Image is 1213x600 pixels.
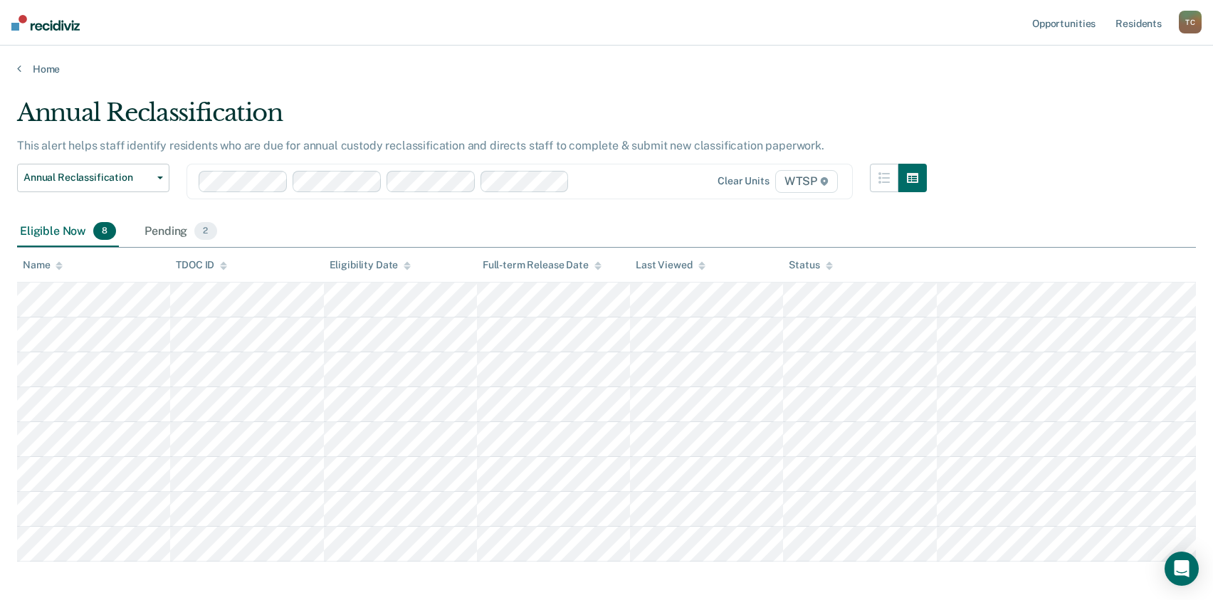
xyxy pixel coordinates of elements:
[330,259,411,271] div: Eligibility Date
[1165,552,1199,586] div: Open Intercom Messenger
[483,259,602,271] div: Full-term Release Date
[789,259,832,271] div: Status
[636,259,705,271] div: Last Viewed
[17,98,927,139] div: Annual Reclassification
[142,216,219,248] div: Pending2
[17,216,119,248] div: Eligible Now8
[1179,11,1202,33] button: TC
[775,170,838,193] span: WTSP
[194,222,216,241] span: 2
[17,63,1196,75] a: Home
[11,15,80,31] img: Recidiviz
[176,259,227,271] div: TDOC ID
[1179,11,1202,33] div: T C
[23,259,63,271] div: Name
[23,172,152,184] span: Annual Reclassification
[17,139,824,152] p: This alert helps staff identify residents who are due for annual custody reclassification and dir...
[17,164,169,192] button: Annual Reclassification
[718,175,770,187] div: Clear units
[93,222,116,241] span: 8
